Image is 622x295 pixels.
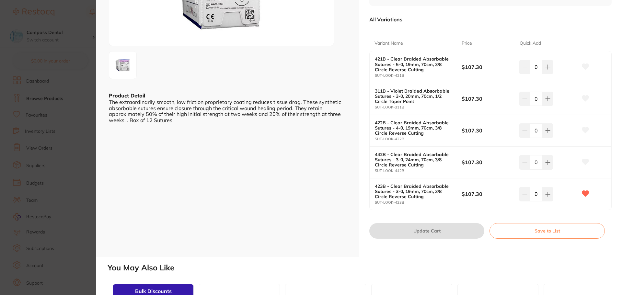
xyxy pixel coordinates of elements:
p: All Variations [369,16,402,23]
b: 423B - Clear Braided Absorbable Sutures - 3-0, 19mm, 70cm, 3/8 Circle Reverse Cutting [375,184,453,199]
b: 442B - Clear Braided Absorbable Sutures - 3-0, 24mm, 70cm, 3/8 Circle Reverse Cutting [375,152,453,167]
b: $107.30 [462,127,514,134]
b: Product Detail [109,92,145,99]
b: 422B - Clear Braided Absorbable Sutures - 4-0, 19mm, 70cm, 3/8 Circle Reverse Cutting [375,120,453,136]
b: 311B - Violet Braided Absorbable Sutures - 3-0, 20mm, 70cm, 1/2 Circle Taper Point [375,88,453,104]
button: Update Cart [369,223,484,239]
b: 421B - Clear Braided Absorbable Sutures - 5-0, 19mm, 70cm, 3/8 Circle Reverse Cutting [375,56,453,72]
b: $107.30 [462,190,514,198]
p: Variant Name [374,40,403,47]
button: Save to List [490,223,605,239]
small: SUT-LOOK-422B [375,137,462,141]
p: Quick Add [520,40,541,47]
h2: You May Also Like [108,263,619,272]
b: $107.30 [462,95,514,102]
b: $107.30 [462,159,514,166]
small: SUT-LOOK-423B [375,200,462,205]
div: The extraordinarily smooth, low friction proprietary coating reduces tissue drag. These synthetic... [109,99,346,123]
small: SUT-LOOK-311B [375,105,462,109]
small: SUT-LOOK-421B [375,74,462,78]
b: $107.30 [462,63,514,71]
small: SUT-LOOK-442B [375,169,462,173]
img: dHVyZS5qcGc [111,53,134,77]
p: Price [462,40,472,47]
